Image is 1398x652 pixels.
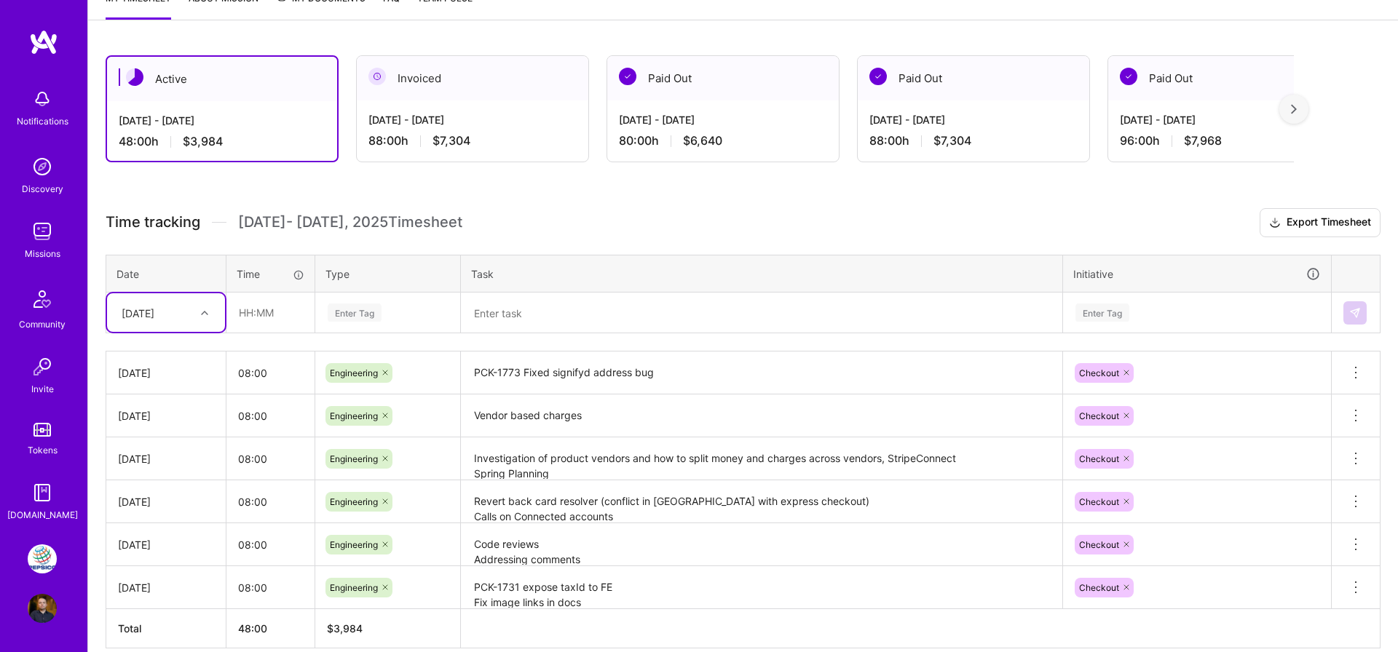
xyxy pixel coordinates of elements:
button: Export Timesheet [1260,208,1381,237]
div: Discovery [22,181,63,196]
div: [DATE] [118,580,214,595]
span: Checkout [1079,410,1119,421]
img: Community [25,282,60,317]
img: bell [28,84,57,114]
textarea: PCK-1731 expose taxId to FE Fix image links in docs Helped with tiered campaigns fix [462,568,1061,608]
span: Time tracking [106,213,200,231]
div: 96:00 h [1120,133,1328,148]
div: [DATE] [118,537,214,552]
span: $3,984 [183,134,223,149]
input: HH:MM [227,293,314,332]
img: logo [29,29,58,55]
div: Notifications [17,114,68,129]
textarea: PCK-1773 Fixed signifyd address bug [462,353,1061,393]
span: Checkout [1079,582,1119,593]
img: guide book [28,478,57,507]
div: Tokens [28,442,58,458]
th: Task [461,255,1063,293]
span: Engineering [330,539,378,550]
span: Engineering [330,410,378,421]
div: [DATE] - [DATE] [1120,112,1328,127]
span: [DATE] - [DATE] , 2025 Timesheet [238,213,462,231]
img: Active [126,68,143,86]
img: Invite [28,352,57,381]
th: 48:00 [226,609,315,648]
div: Invoiced [357,56,588,100]
div: 88:00 h [869,133,1078,148]
div: 80:00 h [619,133,827,148]
img: right [1291,104,1297,114]
img: Paid Out [1120,68,1137,85]
i: icon Chevron [201,309,208,317]
img: Paid Out [869,68,887,85]
img: User Avatar [28,594,57,623]
img: tokens [33,423,51,437]
div: [DATE] [118,408,214,424]
div: [DATE] - [DATE] [368,112,577,127]
th: Total [106,609,226,648]
span: Engineering [330,582,378,593]
div: [DATE] [118,494,214,509]
span: Engineering [330,496,378,507]
span: Checkout [1079,367,1119,378]
span: Checkout [1079,496,1119,507]
input: HH:MM [226,568,315,607]
i: icon Download [1269,215,1281,231]
textarea: Vendor based charges [462,396,1061,436]
a: User Avatar [24,594,60,623]
div: [DATE] - [DATE] [119,113,325,128]
div: Paid Out [607,56,839,100]
img: Paid Out [619,68,636,85]
span: Engineering [330,453,378,464]
div: Time [237,266,304,282]
div: Community [19,317,66,332]
span: $7,968 [1184,133,1222,148]
div: Initiative [1073,266,1321,282]
input: HH:MM [226,354,315,392]
th: Type [315,255,461,293]
span: Checkout [1079,453,1119,464]
div: Enter Tag [1075,301,1129,324]
span: $7,304 [433,133,470,148]
input: HH:MM [226,397,315,435]
img: Invoiced [368,68,386,85]
th: Date [106,255,226,293]
div: Invite [31,381,54,397]
div: Missions [25,246,60,261]
div: Paid Out [1108,56,1340,100]
textarea: Investigation of product vendors and how to split money and charges across vendors, StripeConnect... [462,439,1061,479]
div: [DATE] [122,305,154,320]
span: $6,640 [683,133,722,148]
span: Engineering [330,367,378,378]
span: $7,304 [933,133,971,148]
div: [DATE] [118,365,214,381]
div: [DATE] - [DATE] [869,112,1078,127]
div: [DATE] - [DATE] [619,112,827,127]
div: 48:00 h [119,134,325,149]
img: teamwork [28,217,57,246]
img: discovery [28,152,57,181]
span: $ 3,984 [327,622,363,635]
input: HH:MM [226,482,315,521]
textarea: Code reviews Addressing comments [462,525,1061,565]
textarea: Revert back card resolver (conflict in [GEOGRAPHIC_DATA] with express checkout) Calls on Connecte... [462,482,1061,522]
input: HH:MM [226,525,315,564]
img: PepsiCo: SodaStream Intl. 2024 AOP [28,544,57,573]
a: PepsiCo: SodaStream Intl. 2024 AOP [24,544,60,573]
input: HH:MM [226,440,315,478]
div: [DATE] [118,451,214,466]
div: Enter Tag [328,301,382,324]
div: [DOMAIN_NAME] [7,507,78,522]
img: Submit [1349,307,1361,319]
span: Checkout [1079,539,1119,550]
div: Paid Out [858,56,1089,100]
div: Active [107,57,337,101]
div: 88:00 h [368,133,577,148]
